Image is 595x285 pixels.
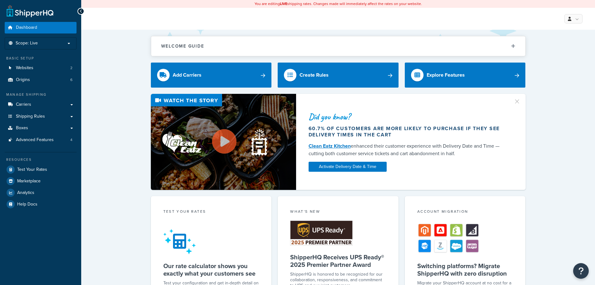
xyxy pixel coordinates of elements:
[16,65,33,71] span: Websites
[427,71,465,79] div: Explore Features
[5,157,77,162] div: Resources
[5,92,77,97] div: Manage Shipping
[161,44,204,48] h2: Welcome Guide
[70,77,72,83] span: 6
[5,199,77,210] a: Help Docs
[417,209,513,216] div: Account Migration
[5,62,77,74] a: Websites2
[405,63,526,88] a: Explore Features
[5,122,77,134] a: Boxes
[290,209,386,216] div: What's New
[151,94,296,190] img: Video thumbnail
[5,62,77,74] li: Websites
[16,41,38,46] span: Scope: Live
[163,209,259,216] div: Test your rates
[5,111,77,122] a: Shipping Rules
[16,25,37,30] span: Dashboard
[70,65,72,71] span: 2
[16,77,30,83] span: Origins
[309,162,387,172] a: Activate Delivery Date & Time
[5,134,77,146] li: Advanced Features
[300,71,329,79] div: Create Rules
[17,202,37,207] span: Help Docs
[5,164,77,175] a: Test Your Rates
[173,71,201,79] div: Add Carriers
[417,262,513,277] h5: Switching platforms? Migrate ShipperHQ with zero disruption
[290,253,386,268] h5: ShipperHQ Receives UPS Ready® 2025 Premier Partner Award
[309,112,506,121] div: Did you know?
[5,176,77,187] a: Marketplace
[5,187,77,198] a: Analytics
[309,142,506,157] div: enhanced their customer experience with Delivery Date and Time — cutting both customer service ti...
[309,125,506,138] div: 60.7% of customers are more likely to purchase if they see delivery times in the cart
[17,167,47,172] span: Test Your Rates
[151,36,525,56] button: Welcome Guide
[280,1,287,7] b: LIVE
[16,114,45,119] span: Shipping Rules
[163,262,259,277] h5: Our rate calculator shows you exactly what your customers see
[70,137,72,143] span: 4
[5,134,77,146] a: Advanced Features4
[573,263,589,279] button: Open Resource Center
[151,63,272,88] a: Add Carriers
[5,22,77,33] a: Dashboard
[5,99,77,110] a: Carriers
[309,142,351,150] a: Clean Eatz Kitchen
[5,74,77,86] li: Origins
[17,179,41,184] span: Marketplace
[5,56,77,61] div: Basic Setup
[16,125,28,131] span: Boxes
[278,63,399,88] a: Create Rules
[17,190,34,196] span: Analytics
[16,102,31,107] span: Carriers
[5,74,77,86] a: Origins6
[16,137,54,143] span: Advanced Features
